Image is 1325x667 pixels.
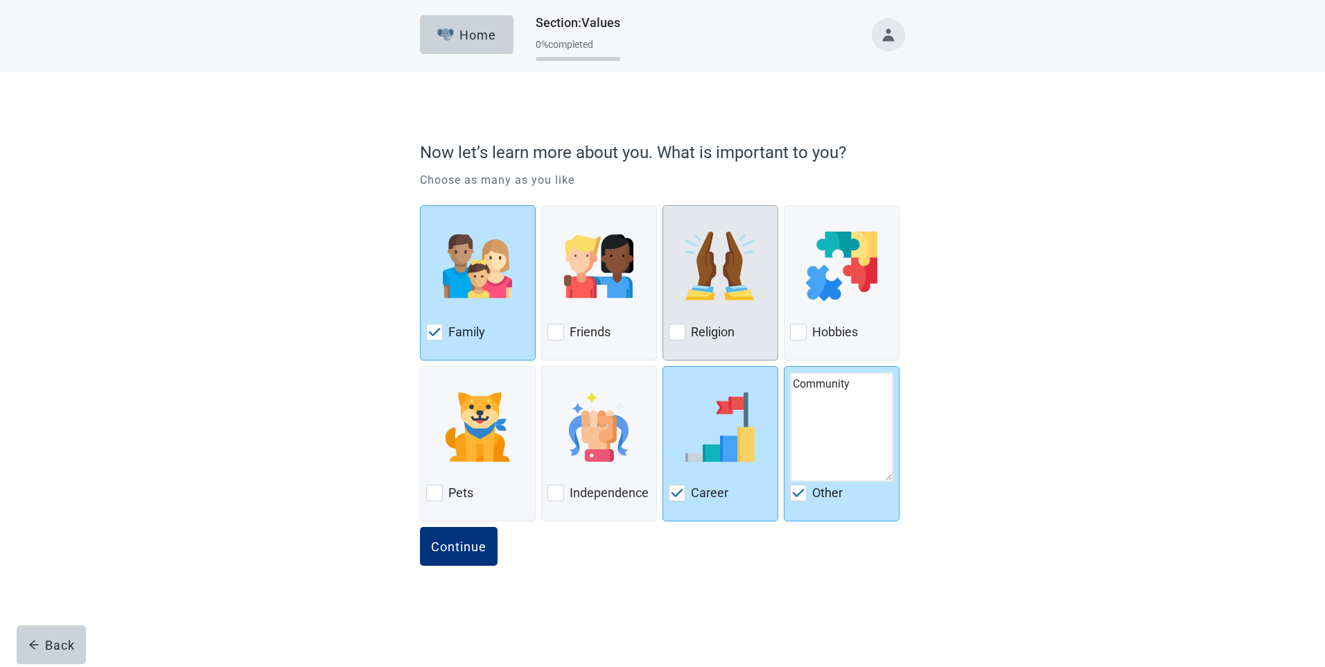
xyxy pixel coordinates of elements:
[685,232,755,301] img: Religion
[420,172,905,189] p: Choose as many as you like
[792,489,805,497] img: Check
[564,232,633,301] img: Friends
[431,539,486,553] div: Continue
[437,28,497,42] div: Home
[685,392,755,462] img: Career
[420,527,498,566] button: Continue
[570,324,611,340] label: Friends
[420,15,514,54] button: ElephantHome
[872,18,905,51] button: Toggle account menu
[17,625,86,664] button: arrow-leftBack
[428,328,441,336] img: Check
[437,28,455,41] img: Elephant
[420,140,898,165] label: Now let’s learn more about you. What is important to you?
[443,232,512,301] img: Family
[28,639,40,650] span: arrow-left
[536,39,620,50] div: 0 % completed
[691,485,728,501] label: Career
[448,485,473,501] label: Pets
[671,489,683,497] img: Check
[790,372,893,482] textarea: Community
[443,392,512,462] img: Pets
[691,324,735,340] label: Religion
[570,485,649,501] label: Independence
[536,13,620,33] h1: Section : Values
[806,232,877,301] img: Hobbies
[812,485,843,501] label: Other
[812,324,858,340] label: Hobbies
[448,324,485,340] label: Family
[28,638,75,652] div: Back
[564,392,633,462] img: Independence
